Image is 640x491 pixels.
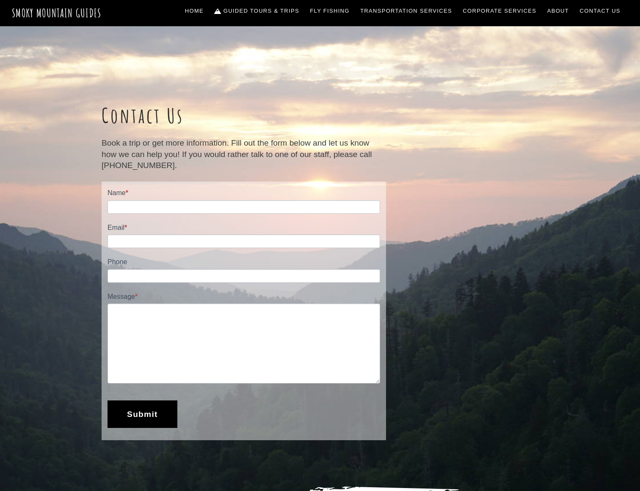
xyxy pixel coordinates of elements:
label: Phone [108,257,380,269]
a: About [544,2,572,20]
button: Submit [108,400,177,428]
a: Guided Tours & Trips [211,2,303,20]
a: Home [182,2,207,20]
a: Corporate Services [460,2,540,20]
label: Name [108,188,380,200]
a: Contact Us [577,2,624,20]
a: Fly Fishing [307,2,353,20]
label: Message [108,291,380,303]
label: Email [108,222,380,234]
a: Smoky Mountain Guides [12,6,102,20]
a: Transportation Services [357,2,455,20]
p: Book a trip or get more information. Fill out the form below and let us know how we can help you!... [102,138,386,171]
h1: Contact Us [102,103,386,128]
